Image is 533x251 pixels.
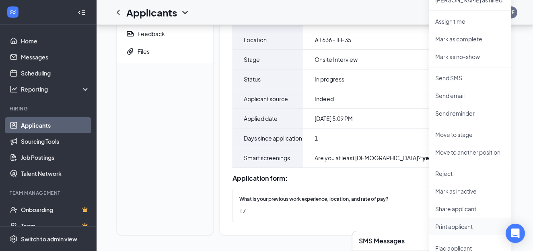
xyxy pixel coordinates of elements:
div: Feedback [138,30,165,38]
a: ReportFeedback [117,25,213,43]
p: Mark as inactive [435,187,504,195]
svg: WorkstreamLogo [9,8,17,16]
span: In progress [315,75,344,83]
p: Move to stage [435,131,504,139]
svg: Report [126,30,134,38]
strong: yes [422,154,432,161]
div: Switch to admin view [21,235,77,243]
div: Files [138,47,150,55]
span: Status [244,74,261,84]
p: Send reminder [435,109,504,117]
span: Days since application [244,133,302,143]
div: Team Management [10,190,88,196]
p: Send email [435,92,504,100]
svg: Analysis [10,85,18,93]
div: Reporting [21,85,90,93]
a: Talent Network [21,165,90,182]
span: Indeed [315,95,334,103]
span: Applied date [244,114,278,123]
div: Open Intercom Messenger [506,224,525,243]
div: Are you at least [DEMOGRAPHIC_DATA]? : [315,154,432,162]
svg: Paperclip [126,47,134,55]
span: Applicant source [244,94,288,104]
a: Messages [21,49,90,65]
svg: Collapse [78,8,86,16]
p: Send SMS [435,74,504,82]
a: Scheduling [21,65,90,81]
a: TeamCrown [21,218,90,234]
p: Share applicant [435,205,504,213]
svg: Settings [10,235,18,243]
span: What is your previous work experience, location, and rate of pay? [239,196,389,203]
span: Stage [244,55,260,64]
p: Assign time [435,17,504,25]
a: Sourcing Tools [21,133,90,149]
a: Job Postings [21,149,90,165]
span: 17 [239,206,463,215]
a: OnboardingCrown [21,202,90,218]
p: Reject [435,169,504,178]
div: PF [508,9,514,16]
p: Mark as complete [435,35,504,43]
h1: Applicants [126,6,177,19]
span: Smart screenings [244,153,290,163]
a: Home [21,33,90,49]
span: #1636 - IH-35 [315,36,351,44]
a: PaperclipFiles [117,43,213,60]
p: Move to another position [435,148,504,156]
span: [DATE] 5:09 PM [315,114,353,122]
p: Print applicant [435,222,504,231]
span: Onsite Interview [315,55,358,63]
div: Hiring [10,105,88,112]
h3: SMS Messages [359,237,405,245]
svg: ChevronLeft [113,8,123,17]
span: Location [244,35,267,45]
div: Application form: [233,174,478,182]
a: Applicants [21,117,90,133]
span: 1 [315,134,318,142]
svg: ChevronDown [180,8,190,17]
p: Mark as no-show [435,53,504,61]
